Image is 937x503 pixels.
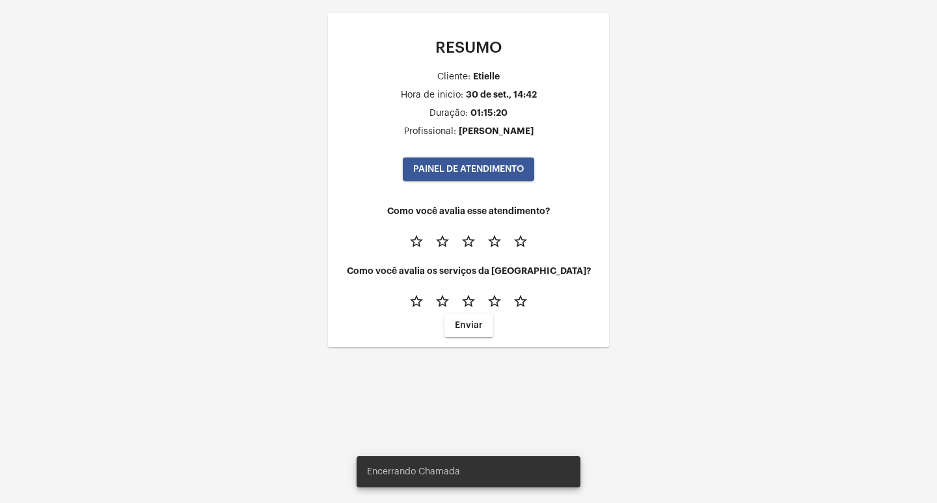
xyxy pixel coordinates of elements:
p: RESUMO [338,39,599,56]
div: Duração: [429,109,468,118]
button: Enviar [444,314,493,337]
mat-icon: star_border [435,293,450,309]
mat-icon: star_border [461,234,476,249]
mat-icon: star_border [435,234,450,249]
mat-icon: star_border [409,234,424,249]
mat-icon: star_border [461,293,476,309]
div: Etielle [473,72,500,81]
mat-icon: star_border [513,234,528,249]
h4: Como você avalia esse atendimento? [338,206,599,216]
div: Hora de inicio: [401,90,463,100]
div: [PERSON_NAME] [459,126,534,136]
div: Profissional: [404,127,456,137]
span: Enviar [455,321,483,330]
div: 01:15:20 [470,108,508,118]
span: Encerrando Chamada [367,465,460,478]
div: Cliente: [437,72,470,82]
mat-icon: star_border [487,293,502,309]
mat-icon: star_border [409,293,424,309]
h4: Como você avalia os serviços da [GEOGRAPHIC_DATA]? [338,266,599,276]
button: PAINEL DE ATENDIMENTO [403,157,534,181]
mat-icon: star_border [513,293,528,309]
mat-icon: star_border [487,234,502,249]
span: PAINEL DE ATENDIMENTO [413,165,524,174]
div: 30 de set., 14:42 [466,90,537,100]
